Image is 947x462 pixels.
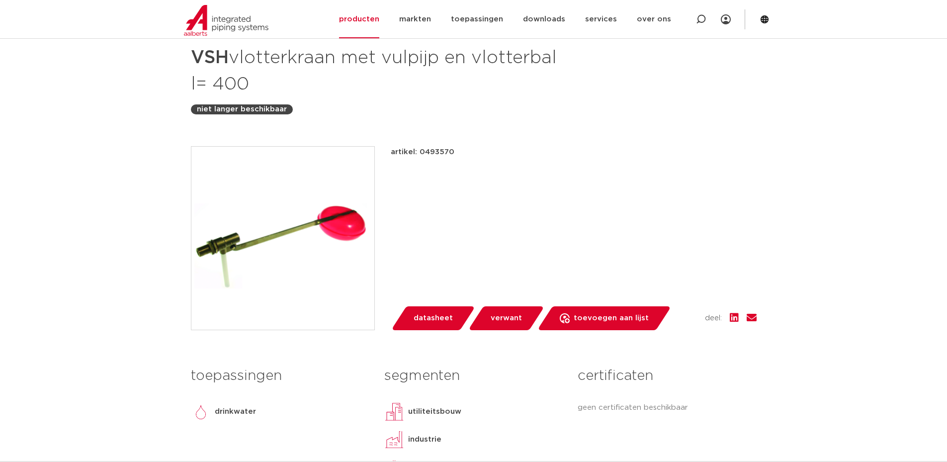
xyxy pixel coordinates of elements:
p: drinkwater [215,406,256,418]
span: toevoegen aan lijst [574,310,649,326]
p: geen certificaten beschikbaar [578,402,756,414]
h3: segmenten [384,366,563,386]
img: industrie [384,430,404,450]
a: datasheet [391,306,475,330]
img: utiliteitsbouw [384,402,404,422]
h3: toepassingen [191,366,369,386]
p: industrie [408,434,441,446]
h3: certificaten [578,366,756,386]
h1: vlotterkraan met vulpijp en vlotterbal l= 400 [191,43,564,96]
p: utiliteitsbouw [408,406,461,418]
strong: VSH [191,49,229,67]
img: drinkwater [191,402,211,422]
a: verwant [468,306,544,330]
div: my IPS [721,8,731,30]
span: datasheet [414,310,453,326]
img: Product Image for VSH vlotterkraan met vulpijp en vlotterbal l= 400 [191,147,374,330]
p: artikel: 0493570 [391,146,454,158]
span: deel: [705,312,722,324]
p: niet langer beschikbaar [197,103,287,115]
span: verwant [491,310,522,326]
